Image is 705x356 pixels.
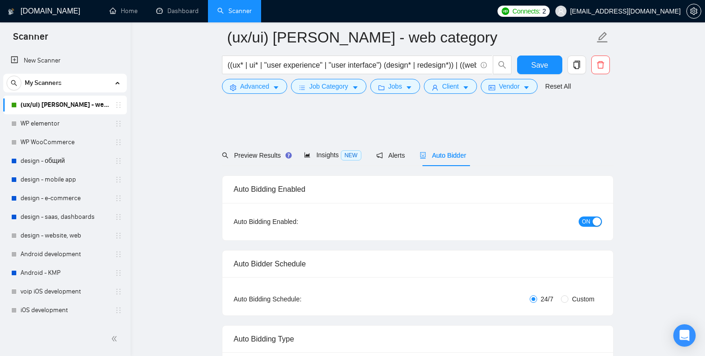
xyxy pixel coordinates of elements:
a: voip iOS development [21,282,109,301]
a: design - test [21,320,109,338]
span: holder [115,232,122,239]
div: Auto Bidder Schedule [234,251,602,277]
button: barsJob Categorycaret-down [291,79,366,94]
a: setting [686,7,701,15]
span: folder [378,84,385,91]
button: Save [517,56,562,74]
span: delete [592,61,609,69]
span: info-circle [481,62,487,68]
span: setting [687,7,701,15]
button: folderJobscaret-down [370,79,421,94]
span: ON [582,216,590,227]
button: setting [686,4,701,19]
a: Reset All [545,81,571,91]
a: design - website, web [21,226,109,245]
span: My Scanners [25,74,62,92]
div: Open Intercom Messenger [673,324,696,347]
input: Scanner name... [227,26,594,49]
span: holder [115,157,122,165]
span: Job Category [309,81,348,91]
span: edit [596,31,608,43]
button: delete [591,56,610,74]
span: copy [568,61,586,69]
a: WP elementor [21,114,109,133]
a: Android - KMP [21,264,109,282]
img: logo [8,4,14,19]
span: double-left [111,334,120,343]
a: Android development [21,245,109,264]
span: caret-down [352,84,359,91]
span: user [432,84,438,91]
span: holder [115,251,122,258]
span: search [222,152,228,159]
a: design - mobile app [21,170,109,189]
span: Jobs [388,81,402,91]
button: search [493,56,511,74]
span: Advanced [240,81,269,91]
div: Auto Bidding Enabled: [234,216,356,227]
div: Auto Bidding Type [234,326,602,352]
span: Auto Bidder [420,152,466,159]
span: 2 [542,6,546,16]
span: caret-down [463,84,469,91]
a: iOS development [21,301,109,320]
button: search [7,76,21,91]
span: Vendor [499,81,519,91]
a: searchScanner [217,7,252,15]
span: Alerts [376,152,405,159]
span: search [7,80,21,86]
span: holder [115,139,122,146]
span: holder [115,101,122,109]
div: Tooltip anchor [284,151,293,160]
span: Insights [304,151,361,159]
button: userClientcaret-down [424,79,477,94]
span: Save [531,59,548,71]
span: setting [230,84,236,91]
div: Auto Bidding Enabled [234,176,602,202]
span: idcard [489,84,495,91]
span: holder [115,176,122,183]
a: homeHome [110,7,138,15]
button: idcardVendorcaret-down [481,79,538,94]
span: 24/7 [537,294,557,304]
img: upwork-logo.png [502,7,509,15]
a: New Scanner [11,51,119,70]
span: holder [115,195,122,202]
a: design - saas, dashboards [21,208,109,226]
span: holder [115,213,122,221]
span: search [493,61,511,69]
span: caret-down [273,84,279,91]
span: bars [299,84,305,91]
button: settingAdvancedcaret-down [222,79,287,94]
span: Custom [568,294,598,304]
span: holder [115,120,122,127]
div: Auto Bidding Schedule: [234,294,356,304]
span: area-chart [304,152,311,158]
span: holder [115,269,122,277]
span: Connects: [512,6,540,16]
span: user [558,8,564,14]
a: dashboardDashboard [156,7,199,15]
a: design - общий [21,152,109,170]
a: WP WooCommerce [21,133,109,152]
span: holder [115,307,122,314]
li: New Scanner [3,51,127,70]
span: Scanner [6,30,55,49]
span: NEW [341,150,361,161]
span: robot [420,152,426,159]
a: (ux/ui) [PERSON_NAME] - web category [21,96,109,114]
span: notification [376,152,383,159]
span: holder [115,288,122,295]
button: copy [567,56,586,74]
span: caret-down [406,84,412,91]
input: Search Freelance Jobs... [228,59,477,71]
span: Preview Results [222,152,289,159]
span: Client [442,81,459,91]
span: caret-down [523,84,530,91]
a: design - e-commerce [21,189,109,208]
